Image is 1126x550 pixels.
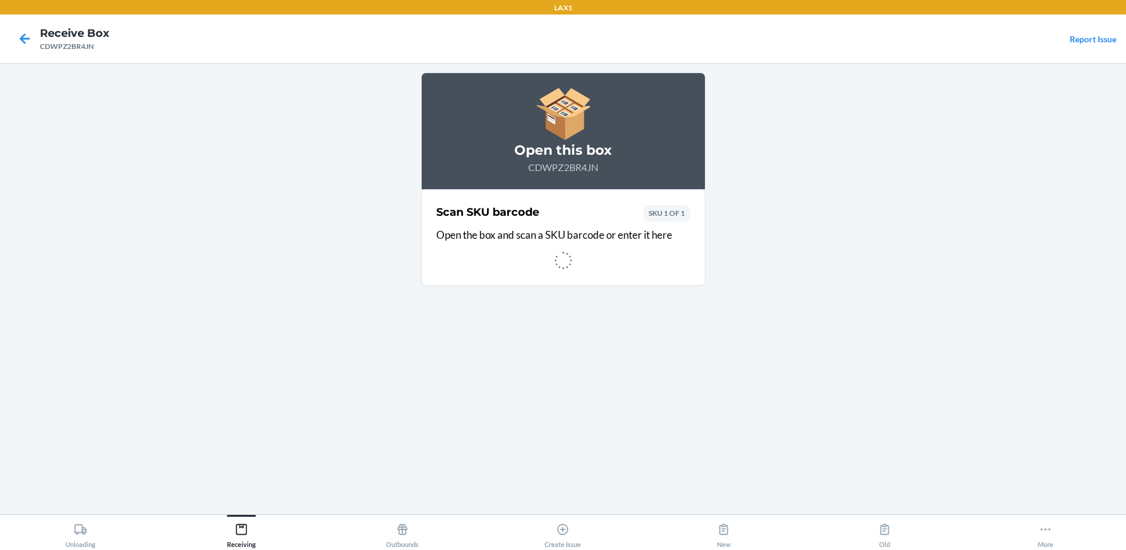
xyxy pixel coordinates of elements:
div: More [1038,518,1053,548]
h4: Receive Box [40,25,110,41]
p: LAX1 [554,2,572,13]
button: New [643,515,804,548]
div: CDWPZ2BR4JN [40,41,110,52]
p: Open the box and scan a SKU barcode or enter it here [436,227,690,243]
p: SKU 1 OF 1 [649,208,685,219]
div: Create Issue [545,518,581,548]
button: Outbounds [322,515,483,548]
button: More [965,515,1126,548]
div: Unloading [65,518,96,548]
a: Report Issue [1070,34,1116,44]
button: Old [804,515,965,548]
h2: Scan SKU barcode [436,204,539,220]
button: Receiving [161,515,322,548]
div: Outbounds [386,518,419,548]
p: CDWPZ2BR4JN [436,160,690,175]
div: New [717,518,731,548]
button: Create Issue [483,515,644,548]
div: Receiving [227,518,256,548]
h3: Open this box [436,141,690,160]
div: Old [878,518,891,548]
